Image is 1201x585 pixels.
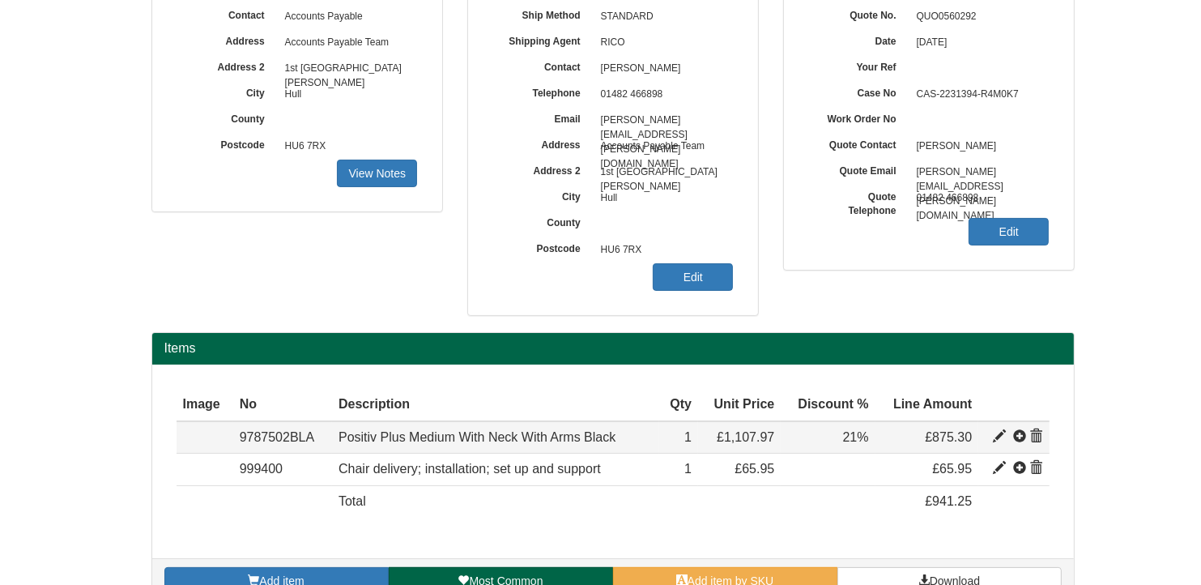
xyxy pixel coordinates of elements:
label: Address 2 [492,160,593,178]
label: Your Ref [808,56,909,75]
span: CAS-2231394-R4M0K7 [909,82,1050,108]
th: Qty [659,389,698,421]
label: Address 2 [177,56,277,75]
span: Accounts Payable [277,4,418,30]
th: Image [177,389,233,421]
span: £1,107.97 [717,430,774,444]
label: Address [492,134,593,152]
td: Total [332,486,659,518]
span: RICO [593,30,734,56]
span: [PERSON_NAME][EMAIL_ADDRESS][PERSON_NAME][DOMAIN_NAME] [909,160,1050,186]
th: No [233,389,332,421]
span: HU6 7RX [593,237,734,263]
label: Postcode [492,237,593,256]
h2: Items [164,341,1062,356]
label: Quote Contact [808,134,909,152]
label: City [177,82,277,100]
span: 1 [684,462,692,476]
span: Accounts Payable Team [277,30,418,56]
td: 9787502BLA [233,421,332,454]
label: Ship Method [492,4,593,23]
span: £941.25 [925,494,972,508]
span: QUO0560292 [909,4,1050,30]
span: [PERSON_NAME][EMAIL_ADDRESS][PERSON_NAME][DOMAIN_NAME] [593,108,734,134]
label: Work Order No [808,108,909,126]
th: Description [332,389,659,421]
th: Line Amount [875,389,979,421]
label: City [492,186,593,204]
span: Accounts Payable Team [593,134,734,160]
label: Postcode [177,134,277,152]
label: Quote No. [808,4,909,23]
label: Case No [808,82,909,100]
span: £65.95 [932,462,972,476]
label: Date [808,30,909,49]
span: STANDARD [593,4,734,30]
label: Contact [492,56,593,75]
label: Quote Email [808,160,909,178]
label: Email [492,108,593,126]
label: Contact [177,4,277,23]
td: 999400 [233,454,332,486]
span: 01482 466898 [593,82,734,108]
span: Positiv Plus Medium With Neck With Arms Black [339,430,615,444]
span: 21% [843,430,869,444]
label: Address [177,30,277,49]
th: Discount % [781,389,875,421]
span: [PERSON_NAME] [593,56,734,82]
label: Telephone [492,82,593,100]
a: Edit [653,263,733,291]
span: Hull [277,82,418,108]
span: 1st [GEOGRAPHIC_DATA][PERSON_NAME] [593,160,734,186]
span: 1st [GEOGRAPHIC_DATA][PERSON_NAME] [277,56,418,82]
span: Chair delivery; installation; set up and support [339,462,601,476]
a: Edit [969,218,1049,246]
label: Quote Telephone [808,186,909,218]
span: Hull [593,186,734,211]
span: [PERSON_NAME] [909,134,1050,160]
label: County [492,211,593,230]
th: Unit Price [698,389,781,421]
span: £65.95 [735,462,774,476]
span: [DATE] [909,30,1050,56]
span: £875.30 [925,430,972,444]
a: View Notes [337,160,417,187]
label: Shipping Agent [492,30,593,49]
span: 1 [684,430,692,444]
label: County [177,108,277,126]
span: HU6 7RX [277,134,418,160]
span: 01482 466898 [909,186,1050,211]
